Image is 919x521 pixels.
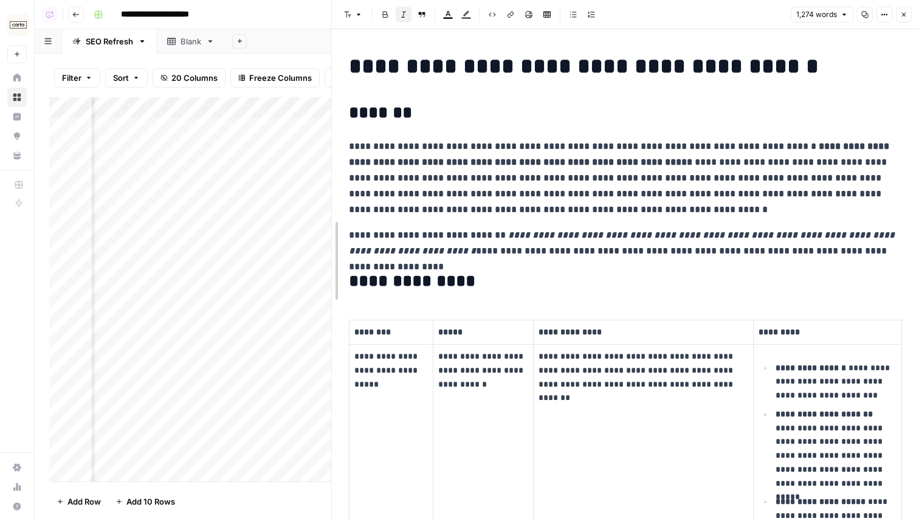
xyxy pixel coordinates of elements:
span: Sort [113,72,129,84]
button: Workspace: Carta [7,10,27,40]
a: SEO Refresh [62,29,157,53]
a: Your Data [7,146,27,165]
span: Add Row [67,495,101,508]
a: Home [7,68,27,88]
a: Opportunities [7,126,27,146]
img: Carta Logo [7,14,29,36]
button: Sort [105,68,148,88]
button: Filter [54,68,100,88]
button: Row Height [325,68,395,88]
a: Usage [7,477,27,497]
button: Help + Support [7,497,27,516]
a: Settings [7,458,27,477]
button: Add 10 Rows [108,492,182,511]
span: Freeze Columns [249,72,312,84]
div: SEO Refresh [86,35,133,47]
button: Add Row [49,492,108,511]
span: Filter [62,72,81,84]
a: Insights [7,107,27,126]
a: Blank [157,29,225,53]
button: 20 Columns [153,68,225,88]
button: Freeze Columns [230,68,320,88]
span: Add 10 Rows [126,495,175,508]
span: 20 Columns [171,72,218,84]
a: Browse [7,88,27,107]
div: Blank [181,35,201,47]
